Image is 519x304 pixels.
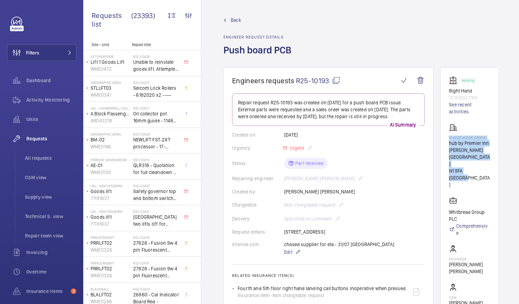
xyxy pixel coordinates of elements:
[133,85,179,98] span: Selcom Lock Rollers - 6182020 x2 -----
[133,188,179,202] span: Safety governor top and bottom switches not working from an immediate defect. Lift passenger lift...
[133,158,179,162] h2: R22-02415
[449,94,490,101] p: 121810927165
[91,136,130,143] p: BM-02
[91,110,130,117] p: A Block Passenger Lift 2 (B) L/H
[449,257,490,261] p: Engineer
[91,143,130,150] p: WME0146
[462,79,474,82] p: Working
[91,261,130,265] p: Prince Regent
[132,42,178,47] p: Repair title
[231,17,241,24] span: Back
[91,240,130,246] p: PRRLFT02
[133,240,179,253] span: 27828 - Fusion 9w 4 pin Fluorescent Lamp / Bulb - Used on Prince regent lift No2 car top test con...
[91,287,130,291] p: Blackwall
[91,66,130,72] p: WME0472
[449,223,490,236] a: Comprehensive
[91,158,130,162] p: [PERSON_NAME][GEOGRAPHIC_DATA]
[223,35,296,40] h2: Engineer request details
[449,261,490,275] p: [PERSON_NAME] [PERSON_NAME]
[133,54,179,59] h2: R22-02428
[91,85,130,92] p: STLLFT03
[26,116,76,123] span: Units
[449,76,460,85] img: elevator.svg
[133,287,179,291] h2: R22-02423
[83,42,129,47] p: Site - Unit
[133,110,179,124] span: Oil collector pot 16mm guide - 11482 x2
[91,169,130,176] p: WME0130
[232,76,295,85] span: Engineers requests
[91,235,130,240] p: Prince Regent
[91,106,130,110] p: UAL - Camberwell College of Arts
[296,76,340,85] span: R25-10193
[232,273,425,278] h2: Related insurance item(s)
[25,193,76,200] span: Supply view
[133,184,179,188] h2: R22-02432
[26,249,76,256] span: Invoicing
[25,213,76,220] span: Technical S. view
[238,292,273,299] span: Insurance item -
[71,288,76,294] span: 2
[25,155,76,162] span: All requests
[25,232,76,239] span: Repair team view
[133,80,179,85] h2: R22-02413
[133,106,179,110] h2: R22-02417
[133,265,179,279] span: 27828 - Fusion 9w 4 pin Fluorescent Lamp / Bulb - Used on Prince regent lift No2 car top test con...
[91,272,130,279] p: WME0326
[26,268,76,275] span: Overtime
[91,117,130,124] p: 88043218
[449,101,490,115] a: See recent activities
[273,292,324,299] span: Non chargeable request
[92,11,131,28] span: Requests list
[387,121,419,128] p: AI Summary
[133,214,179,227] span: [GEOGRAPHIC_DATA] two lifts off for safety governor rope switches at top and bottom. Immediate de...
[449,87,490,94] p: Right Hand
[26,77,76,84] span: Dashboard
[91,188,130,195] p: Goods lift
[133,59,179,72] span: Unable to reinstate goods lift. Attempted to swap control boards with PL2, no difference. Technic...
[133,209,179,214] h2: R22-02427
[26,288,68,295] span: Insurance items
[91,54,130,59] p: 107 Cheapside
[7,44,76,61] button: Filters
[223,44,296,68] h1: Push board PCB
[449,167,490,188] p: N1 9FA [GEOGRAPHIC_DATA]
[91,184,130,188] p: UAL - High Holborn
[449,209,490,223] p: Whitbread Group PLC
[91,220,130,227] p: 71191637
[133,235,179,240] h2: R22-02435
[133,162,179,176] span: QLR318 - Quotation for full cleandown of lift and motor room at, Workspace, [PERSON_NAME][GEOGRAP...
[26,49,39,56] span: Filters
[284,249,292,255] span: Edit
[449,140,490,167] p: hub by Premier Inn [PERSON_NAME][GEOGRAPHIC_DATA]
[26,96,76,103] span: Activity Monitoring
[449,295,483,299] p: CSM
[91,80,130,85] p: [GEOGRAPHIC_DATA]
[91,214,130,220] p: Goods lift
[91,291,130,298] p: BLALFT02
[91,209,130,214] p: UAL - High Holborn
[26,135,76,142] span: Requests
[133,261,179,265] h2: R22-02431
[91,92,130,98] p: WME0341
[133,136,179,150] span: NEWLIFT FST-2XT processor - 17-02000003 1021,00 euros x1
[133,132,179,136] h2: R22-02429
[91,195,130,202] p: 71191637
[91,162,130,169] p: AE-01
[449,136,490,140] p: PI Hub Kings Cross
[91,132,130,136] p: [GEOGRAPHIC_DATA]
[91,59,130,66] p: Lift 1 Goods Lift
[25,174,76,181] span: CSM view
[238,99,419,120] p: Repair request R25-10193 was created on [DATE] for a push board PCB issue. External parts were re...
[91,265,130,272] p: PRRLFT02
[91,246,130,253] p: WME0326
